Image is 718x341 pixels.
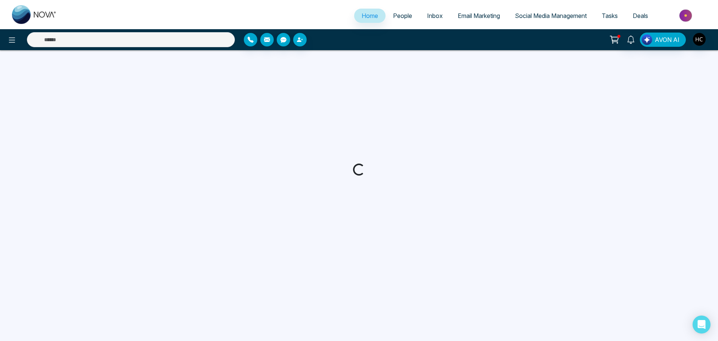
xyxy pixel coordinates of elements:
span: People [393,12,412,19]
img: Market-place.gif [659,7,714,24]
a: People [386,9,420,23]
img: Nova CRM Logo [12,5,57,24]
span: Inbox [427,12,443,19]
a: Social Media Management [507,9,594,23]
button: AVON AI [640,33,686,47]
a: Tasks [594,9,625,23]
span: Home [362,12,378,19]
span: Email Marketing [458,12,500,19]
a: Home [354,9,386,23]
img: Lead Flow [642,34,652,45]
span: Deals [633,12,648,19]
span: Tasks [602,12,618,19]
span: Social Media Management [515,12,587,19]
div: Open Intercom Messenger [693,316,711,334]
a: Email Marketing [450,9,507,23]
span: AVON AI [655,35,679,44]
a: Inbox [420,9,450,23]
img: User Avatar [693,33,706,46]
a: Deals [625,9,656,23]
